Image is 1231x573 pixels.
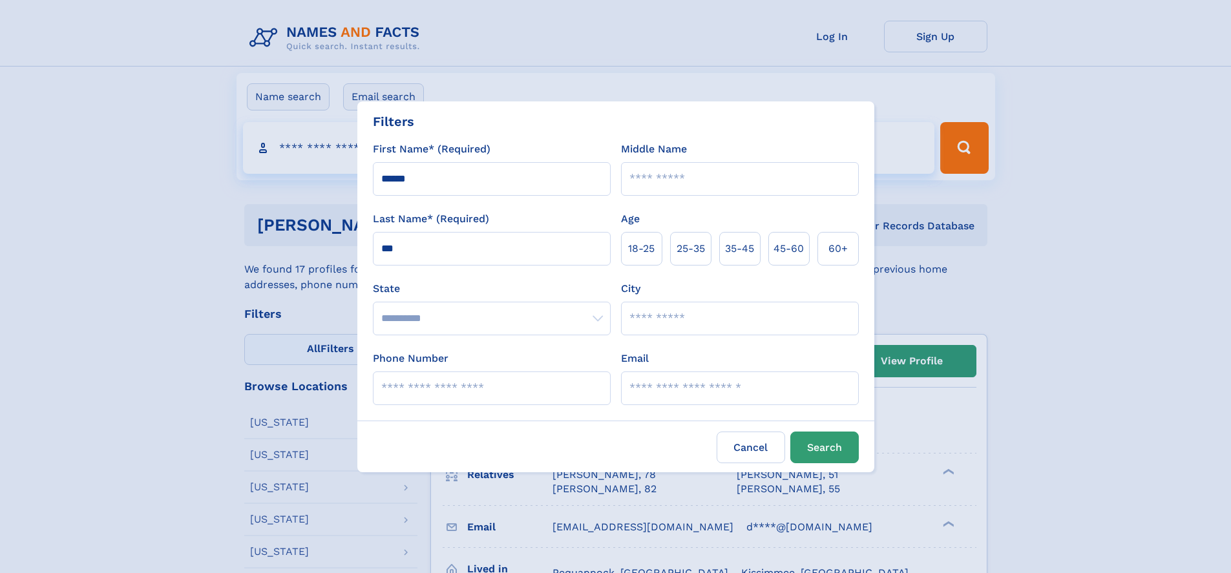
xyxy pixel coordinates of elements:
span: 35‑45 [725,241,754,256]
label: Middle Name [621,141,687,157]
span: 60+ [828,241,848,256]
label: Age [621,211,640,227]
button: Search [790,432,859,463]
label: Cancel [717,432,785,463]
label: First Name* (Required) [373,141,490,157]
div: Filters [373,112,414,131]
label: Last Name* (Required) [373,211,489,227]
label: State [373,281,611,297]
label: Phone Number [373,351,448,366]
span: 18‑25 [628,241,655,256]
span: 25‑35 [677,241,705,256]
label: City [621,281,640,297]
label: Email [621,351,649,366]
span: 45‑60 [773,241,804,256]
